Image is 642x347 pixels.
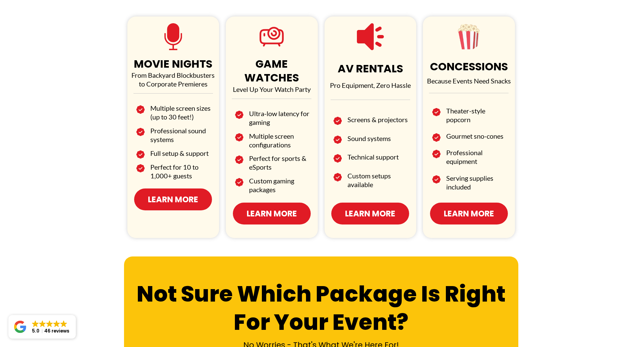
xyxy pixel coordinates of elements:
[235,109,243,121] img: Image
[136,163,145,174] img: Image
[249,185,311,194] h2: packages
[129,71,218,79] p: From Backyard Blockbusters
[129,79,218,88] p: to Corporate Premieres
[227,85,316,94] p: Level Up Your Watch Party
[150,149,212,158] h2: Full setup & support
[227,57,316,85] h1: GAME WATCHES
[148,194,198,205] span: Learn More
[347,134,409,143] h2: Sound systems
[333,152,342,164] img: Image
[249,109,311,127] h2: Ultra-low latency for gaming
[432,148,440,160] img: Image
[345,208,395,219] span: Learn More
[446,174,508,191] h2: Serving supplies included
[235,154,243,166] img: Image
[333,134,342,146] img: Image
[249,176,311,185] h2: Custom gaming
[150,104,212,121] h2: Multiple screen sizes (up to 30 feet!)
[446,148,508,166] h2: Professional equipment
[331,203,409,224] a: Learn More
[150,126,212,144] h2: Professional sound systems
[347,152,409,161] h2: Technical support
[430,203,508,224] a: Learn More
[446,132,508,140] h2: Gourmet sno-cones
[150,163,212,180] h2: Perfect for 10 to 1,000+ guests
[235,132,243,143] img: Image
[333,115,342,127] img: Image
[247,208,297,219] span: Learn More
[444,208,494,219] span: Learn More
[326,62,415,76] h1: AV RENTALS
[233,203,311,224] a: Learn More
[134,188,212,210] a: Learn More
[136,126,145,138] img: Image
[126,280,517,337] h1: Not Sure Which Package Is Right For Your Event?
[249,132,311,149] h2: Multiple screen configurations
[425,60,513,74] h1: CONCESSIONS
[129,57,218,71] h1: MOVIE NIGHTS
[235,176,243,188] img: Image
[326,81,415,90] p: Pro Equipment, Zero Hassle
[347,171,409,189] h2: Custom setups available
[432,174,440,185] img: Image
[425,76,513,85] p: Because Events Need Snacks
[446,106,508,124] h2: Theater-style popcorn
[249,154,311,171] h2: Perfect for sports & eSports
[333,171,342,183] img: Image
[136,104,145,115] img: Image
[432,132,440,143] img: Image
[347,115,409,124] h2: Screens & projectors
[8,315,76,339] a: Close GoogleGoogleGoogleGoogleGoogle 5.046 reviews
[432,106,440,118] img: Image
[136,149,145,161] img: Image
